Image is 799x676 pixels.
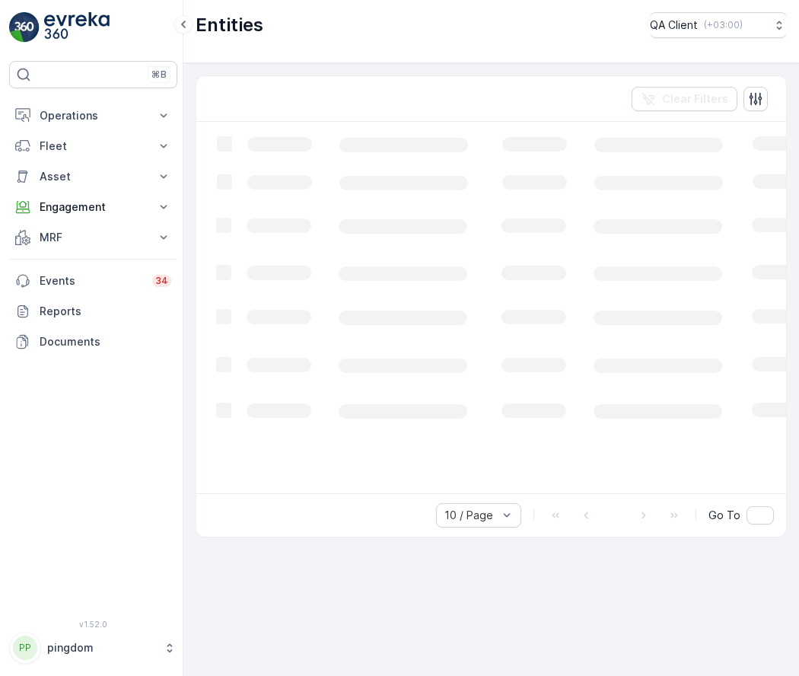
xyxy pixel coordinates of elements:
[40,334,171,349] p: Documents
[9,296,177,327] a: Reports
[40,139,147,154] p: Fleet
[662,91,728,107] p: Clear Filters
[9,12,40,43] img: logo
[9,161,177,192] button: Asset
[155,275,168,287] p: 34
[650,18,698,33] p: QA Client
[13,636,37,660] div: PP
[9,632,177,664] button: PPpingdom
[40,273,143,289] p: Events
[9,327,177,357] a: Documents
[9,131,177,161] button: Fleet
[9,100,177,131] button: Operations
[196,13,263,37] p: Entities
[9,620,177,629] span: v 1.52.0
[44,12,110,43] img: logo_light-DOdMpM7g.png
[40,304,171,319] p: Reports
[40,199,147,215] p: Engagement
[708,508,740,523] span: Go To
[650,12,787,38] button: QA Client(+03:00)
[47,640,156,655] p: pingdom
[9,266,177,296] a: Events34
[632,87,737,111] button: Clear Filters
[9,222,177,253] button: MRF
[40,108,147,123] p: Operations
[40,169,147,184] p: Asset
[704,19,743,31] p: ( +03:00 )
[151,69,167,81] p: ⌘B
[9,192,177,222] button: Engagement
[40,230,147,245] p: MRF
